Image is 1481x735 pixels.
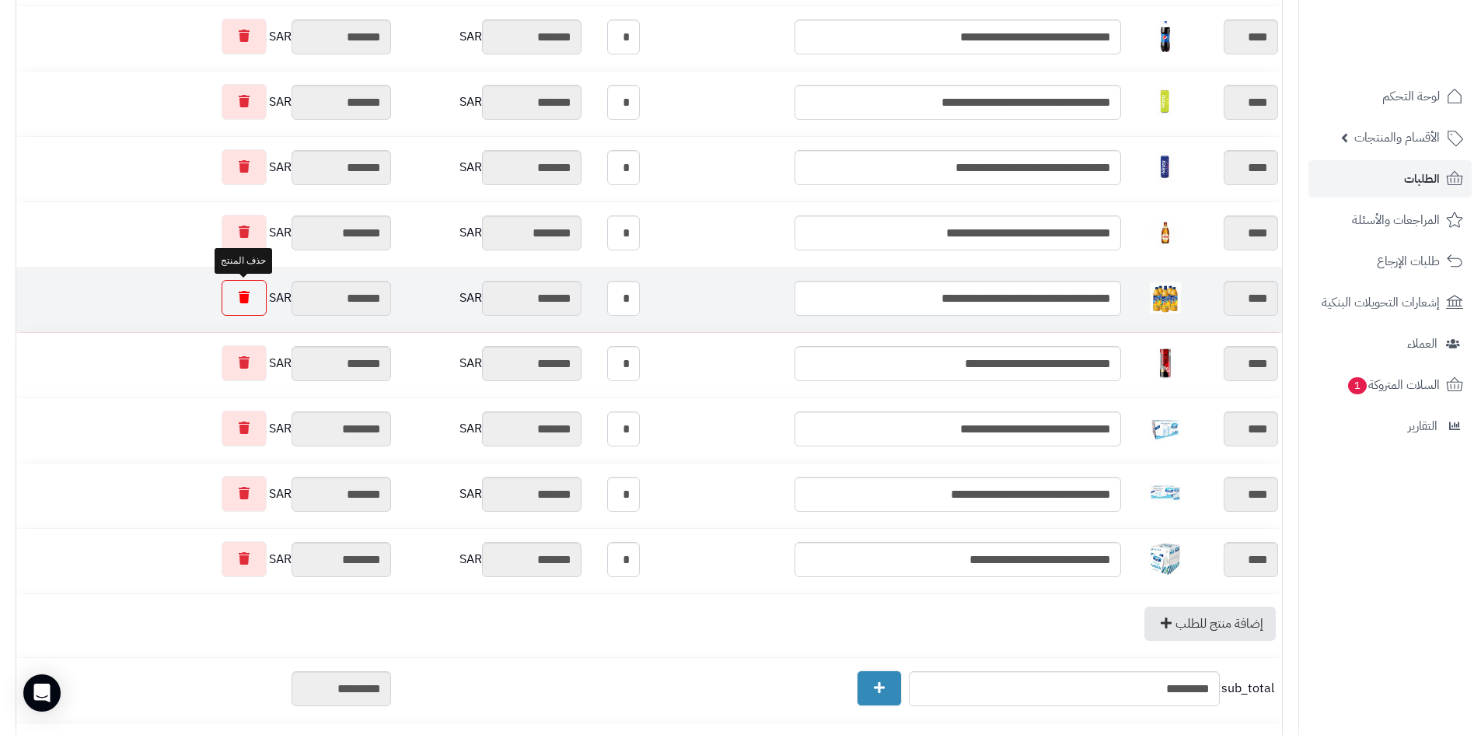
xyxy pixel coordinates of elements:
div: SAR [399,19,582,54]
a: الطلبات [1308,160,1472,198]
span: السلات المتروكة [1347,374,1440,396]
div: SAR [20,215,391,250]
img: 1747745123-718-Mkr996L._AC_SL1500-40x40.jpg [1150,544,1181,575]
span: sub_total: [1224,680,1274,698]
a: العملاء [1308,325,1472,362]
img: 1747743563-71AeUbLq7SL._AC_SL1500-40x40.jpg [1150,348,1181,379]
img: logo-2.png [1375,41,1466,74]
div: SAR [20,541,391,577]
span: لوحة التحكم [1382,86,1440,107]
div: SAR [399,477,582,512]
div: SAR [20,84,391,120]
a: السلات المتروكة1 [1308,366,1472,404]
div: SAR [20,149,391,185]
span: 1 [1348,377,1367,394]
span: المراجعات والأسئلة [1352,209,1440,231]
div: SAR [399,85,582,120]
img: 1747594021-514wrKpr-GL._AC_SL1500-40x40.jpg [1150,21,1181,52]
div: SAR [399,281,582,316]
div: SAR [399,215,582,250]
div: SAR [20,345,391,381]
div: SAR [20,280,391,316]
div: SAR [20,411,391,446]
div: SAR [20,19,391,54]
div: SAR [399,411,582,446]
span: طلبات الإرجاع [1377,250,1440,272]
a: التقارير [1308,408,1472,445]
span: إشعارات التحويلات البنكية [1322,292,1440,313]
span: العملاء [1407,333,1437,355]
div: SAR [20,476,391,512]
img: 1747727413-90c0d877-8358-4682-89fa-0117a071-40x40.jpg [1150,217,1181,248]
img: 1747731778-523df628-9c75-48e0-947a-faeaffc9-40x40.jpg [1150,282,1181,313]
a: طلبات الإرجاع [1308,243,1472,280]
span: الطلبات [1404,168,1440,190]
a: إضافة منتج للطلب [1144,607,1276,641]
div: SAR [399,542,582,577]
a: إشعارات التحويلات البنكية [1308,284,1472,321]
span: الأقسام والمنتجات [1354,127,1440,149]
a: المراجعات والأسئلة [1308,201,1472,239]
div: Open Intercom Messenger [23,674,61,712]
div: SAR [399,150,582,185]
img: 1747744811-01316ca4-bdae-4b0a-85ff-47740e91-40x40.jpg [1150,413,1181,444]
img: 1747642470-SWljGn0cexbESGIzp0sv6aBsGevSp6gP-40x40.jpg [1150,86,1181,117]
div: SAR [399,346,582,381]
a: لوحة التحكم [1308,78,1472,115]
img: 1747642626-WsalUpPO4J2ug7KLkX4Gt5iU1jt5AZZo-40x40.jpg [1150,152,1181,183]
div: حذف المنتج [215,248,272,274]
img: 1747744989-51%20qD4WM7OL-40x40.jpg [1150,478,1181,509]
span: التقارير [1408,415,1437,437]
